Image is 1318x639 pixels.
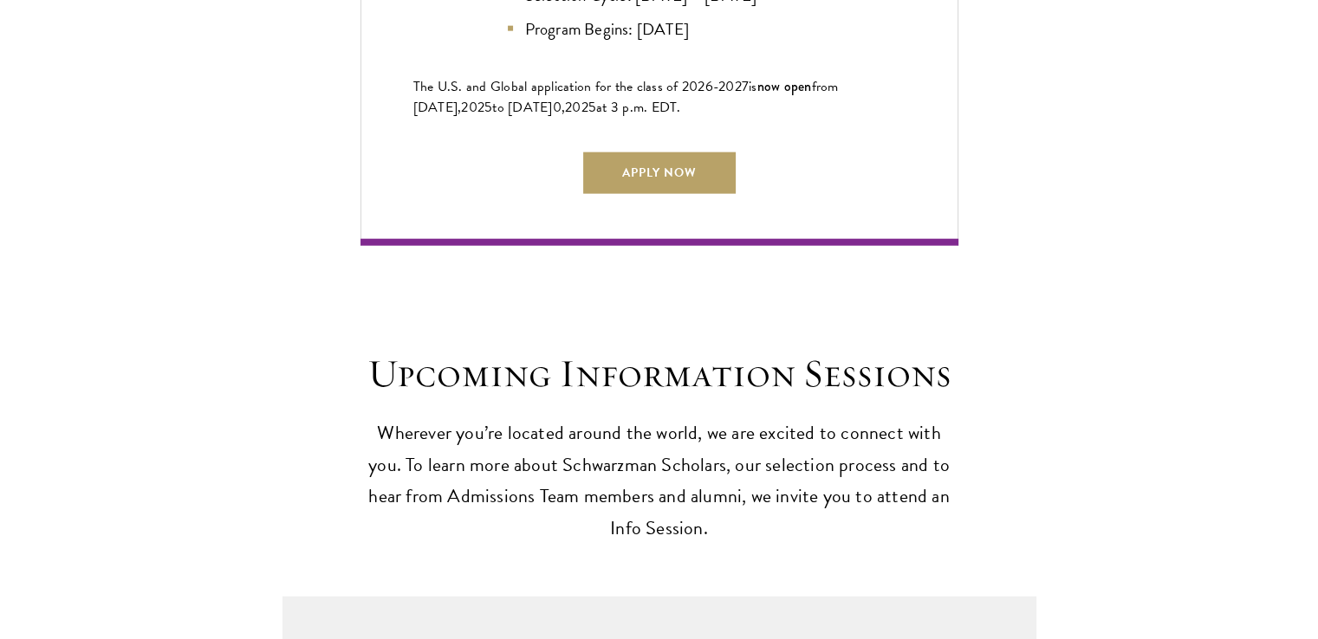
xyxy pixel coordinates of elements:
[484,97,492,118] span: 5
[360,350,958,398] h2: Upcoming Information Sessions
[565,97,588,118] span: 202
[596,97,681,118] span: at 3 p.m. EDT.
[588,97,596,118] span: 5
[742,76,749,97] span: 7
[705,76,713,97] span: 6
[562,97,565,118] span: ,
[553,97,562,118] span: 0
[360,417,958,545] p: Wherever you’re located around the world, we are excited to connect with you. To learn more about...
[757,76,812,96] span: now open
[583,152,736,194] a: Apply Now
[413,76,839,118] span: from [DATE],
[508,16,811,42] li: Program Begins: [DATE]
[749,76,757,97] span: is
[461,97,484,118] span: 202
[492,97,552,118] span: to [DATE]
[713,76,742,97] span: -202
[413,76,705,97] span: The U.S. and Global application for the class of 202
